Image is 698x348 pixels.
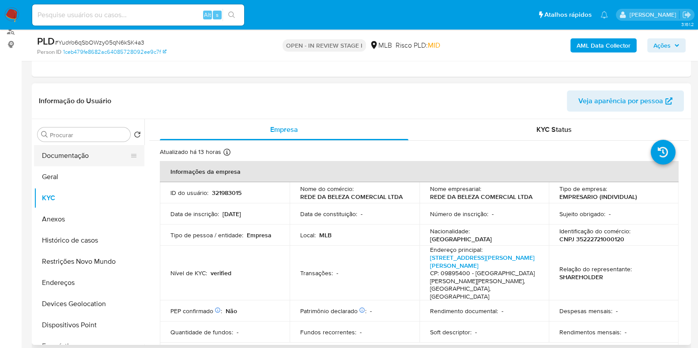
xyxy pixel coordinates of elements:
[536,124,572,135] span: KYC Status
[170,307,222,315] p: PEP confirmado :
[170,210,219,218] p: Data de inscrição :
[559,265,632,273] p: Relação do representante :
[223,210,241,218] p: [DATE]
[430,185,481,193] p: Nome empresarial :
[170,189,208,197] p: ID do usuário :
[430,328,472,336] p: Soft descriptor :
[360,328,362,336] p: -
[653,38,671,52] span: Ações
[300,210,357,218] p: Data de constituição :
[616,307,618,315] p: -
[63,48,166,56] a: 1ceb479fe8682ac64085728092ee9c7f
[32,9,244,21] input: Pesquise usuários ou casos...
[577,38,630,52] b: AML Data Collector
[625,328,626,336] p: -
[430,269,535,300] h4: CP: 09895400 - [GEOGRAPHIC_DATA][PERSON_NAME][PERSON_NAME], [GEOGRAPHIC_DATA], [GEOGRAPHIC_DATA]
[300,269,333,277] p: Transações :
[55,38,144,47] span: # YuoYo6qSbOWzy05qN6kSK4a3
[559,193,637,201] p: EMPRESARIO (INDIVIDUAL)
[283,39,366,52] p: OPEN - IN REVIEW STAGE I
[300,185,354,193] p: Nome do comércio :
[600,11,608,19] a: Notificações
[370,307,372,315] p: -
[50,131,127,139] input: Procurar
[247,231,272,239] p: Empresa
[212,189,241,197] p: 321983015
[559,273,603,281] p: SHAREHOLDER
[430,235,492,243] p: [GEOGRAPHIC_DATA]
[34,187,144,209] button: KYC
[559,227,630,235] p: Identificação do comércio :
[629,11,679,19] p: jonathan.shikay@mercadolivre.com
[134,131,141,141] button: Retornar ao pedido padrão
[226,307,237,315] p: Não
[430,253,535,270] a: [STREET_ADDRESS][PERSON_NAME][PERSON_NAME]
[544,10,592,19] span: Atalhos rápidos
[170,269,207,277] p: Nível de KYC :
[34,314,144,336] button: Dispositivos Point
[237,328,238,336] p: -
[559,210,605,218] p: Sujeito obrigado :
[475,328,477,336] p: -
[300,193,403,201] p: REDE DA BELEZA COMERCIAL LTDA
[578,90,663,112] span: Veja aparência por pessoa
[336,269,338,277] p: -
[647,38,686,52] button: Ações
[502,307,503,315] p: -
[204,11,211,19] span: Alt
[396,41,440,50] span: Risco PLD:
[300,231,316,239] p: Local :
[34,145,137,166] button: Documentação
[559,185,607,193] p: Tipo de empresa :
[37,34,55,48] b: PLD
[34,230,144,251] button: Histórico de casos
[39,97,111,105] h1: Informação do Usuário
[430,227,470,235] p: Nacionalidade :
[430,246,483,254] p: Endereço principal :
[160,148,221,156] p: Atualizado há 13 horas
[319,231,332,239] p: MLB
[34,166,144,187] button: Geral
[609,210,611,218] p: -
[567,90,684,112] button: Veja aparência por pessoa
[559,235,624,243] p: CNPJ 35222721000120
[223,9,241,21] button: search-icon
[559,307,612,315] p: Despesas mensais :
[430,193,532,201] p: REDE DA BELEZA COMERCIAL LTDA
[41,131,48,138] button: Procurar
[216,11,219,19] span: s
[170,328,233,336] p: Quantidade de fundos :
[492,210,494,218] p: -
[428,40,440,50] span: MID
[559,328,621,336] p: Rendimentos mensais :
[37,48,61,56] b: Person ID
[300,328,356,336] p: Fundos recorrentes :
[160,161,679,182] th: Informações da empresa
[34,209,144,230] button: Anexos
[370,41,392,50] div: MLB
[430,210,488,218] p: Número de inscrição :
[270,124,298,135] span: Empresa
[300,307,366,315] p: Patrimônio declarado :
[361,210,362,218] p: -
[430,307,498,315] p: Rendimento documental :
[34,293,144,314] button: Devices Geolocation
[211,269,231,277] p: verified
[682,10,691,19] a: Sair
[34,251,144,272] button: Restrições Novo Mundo
[34,272,144,293] button: Endereços
[170,231,243,239] p: Tipo de pessoa / entidade :
[681,21,694,28] span: 3.161.2
[570,38,637,52] button: AML Data Collector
